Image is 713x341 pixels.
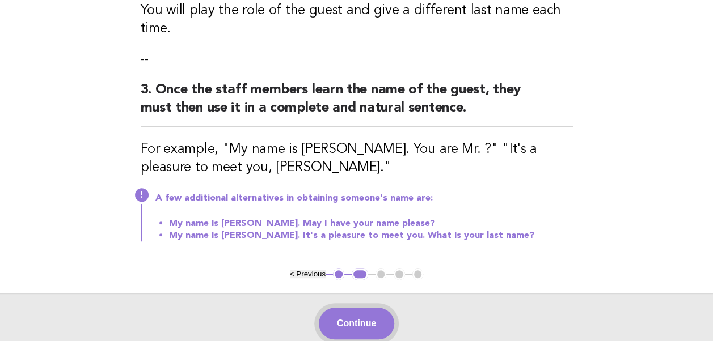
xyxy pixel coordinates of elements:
p: A few additional alternatives in obtaining someone's name are: [155,193,573,204]
p: -- [141,52,573,67]
button: Continue [319,308,394,339]
h3: You will play the role of the guest and give a different last name each time. [141,2,573,38]
h2: 3. Once the staff members learn the name of the guest, they must then use it in a complete and na... [141,81,573,127]
li: My name is [PERSON_NAME]. May I have your name please? [169,218,573,229]
button: 1 [333,268,344,280]
h3: For example, "My name is [PERSON_NAME]. You are Mr. ?" "It's a pleasure to meet you, [PERSON_NAME]." [141,140,573,177]
button: < Previous [290,270,326,278]
li: My name is [PERSON_NAME]. It's a pleasure to meet you. What is your last name? [169,229,573,241]
button: 2 [352,268,368,280]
